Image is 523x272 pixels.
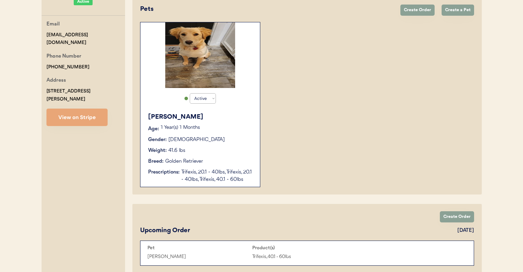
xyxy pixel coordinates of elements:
div: [DATE] [457,227,474,234]
button: Create Order [440,211,474,222]
div: Trifexis, 40.1 - 60lbs [252,253,357,261]
div: [EMAIL_ADDRESS][DOMAIN_NAME] [46,31,125,47]
p: 1 Year(s) 1 Months [161,125,253,130]
div: Breed: [148,158,164,165]
img: 1000008743.jpg [165,22,235,88]
div: Prescriptions: [148,169,180,176]
div: Product(s) [252,245,357,251]
div: Email [46,20,60,29]
div: Phone Number [46,52,81,61]
div: Weight: [148,147,167,154]
div: [DEMOGRAPHIC_DATA] [168,136,225,144]
div: [STREET_ADDRESS][PERSON_NAME] [46,87,125,103]
div: [PERSON_NAME] [148,112,253,122]
div: 41.6 lbs [168,147,185,154]
div: Gender: [148,136,167,144]
div: Trifexis, 20.1 - 40lbs, Trifexis, 20.1 - 40lbs, Trifexis, 40.1 - 60lbs [181,169,253,183]
div: Pets [140,5,393,14]
div: Golden Retriever [165,158,203,165]
button: View on Stripe [46,109,108,126]
button: Create Order [400,5,435,16]
div: [PERSON_NAME] [147,253,252,261]
div: Age: [148,125,159,133]
div: Upcoming Order [140,226,190,235]
div: Pet [147,245,252,251]
div: [PHONE_NUMBER] [46,63,89,71]
button: Create a Pet [442,5,474,16]
div: Address [46,76,66,85]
